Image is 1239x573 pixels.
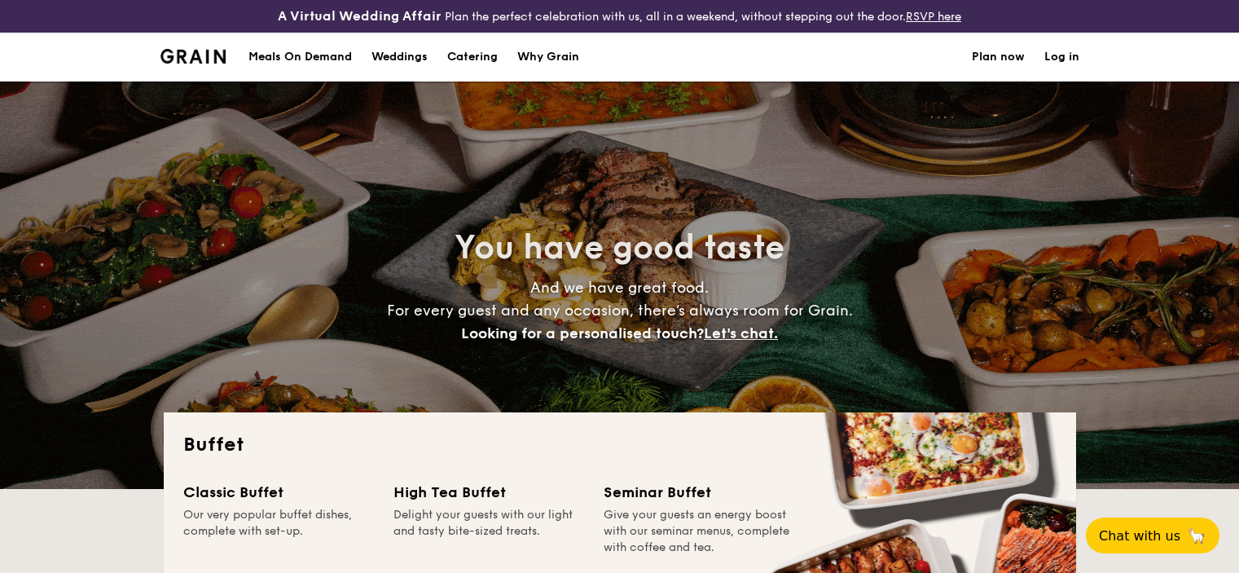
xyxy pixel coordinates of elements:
button: Chat with us🦙 [1086,518,1219,553]
div: Classic Buffet [183,481,374,504]
div: Give your guests an energy boost with our seminar menus, complete with coffee and tea. [604,507,794,556]
img: Grain [160,49,226,64]
div: Delight your guests with our light and tasty bite-sized treats. [393,507,584,556]
div: Why Grain [517,33,579,82]
a: Plan now [972,33,1025,82]
div: Seminar Buffet [604,481,794,504]
div: Plan the perfect celebration with us, all in a weekend, without stepping out the door. [207,7,1033,26]
span: Looking for a personalised touch? [461,324,704,342]
a: Logotype [160,49,226,64]
span: And we have great food. For every guest and any occasion, there’s always room for Grain. [387,279,853,342]
div: Meals On Demand [248,33,352,82]
span: You have good taste [455,228,784,267]
div: Weddings [371,33,428,82]
span: Chat with us [1099,528,1180,544]
div: Our very popular buffet dishes, complete with set-up. [183,507,374,556]
a: Meals On Demand [239,33,362,82]
span: Let's chat. [704,324,778,342]
a: Catering [437,33,507,82]
span: 🦙 [1187,527,1206,545]
a: Why Grain [507,33,589,82]
div: High Tea Buffet [393,481,584,504]
h4: A Virtual Wedding Affair [278,7,442,26]
a: RSVP here [906,10,961,24]
h1: Catering [447,33,498,82]
a: Weddings [362,33,437,82]
a: Log in [1044,33,1079,82]
h2: Buffet [183,432,1057,458]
